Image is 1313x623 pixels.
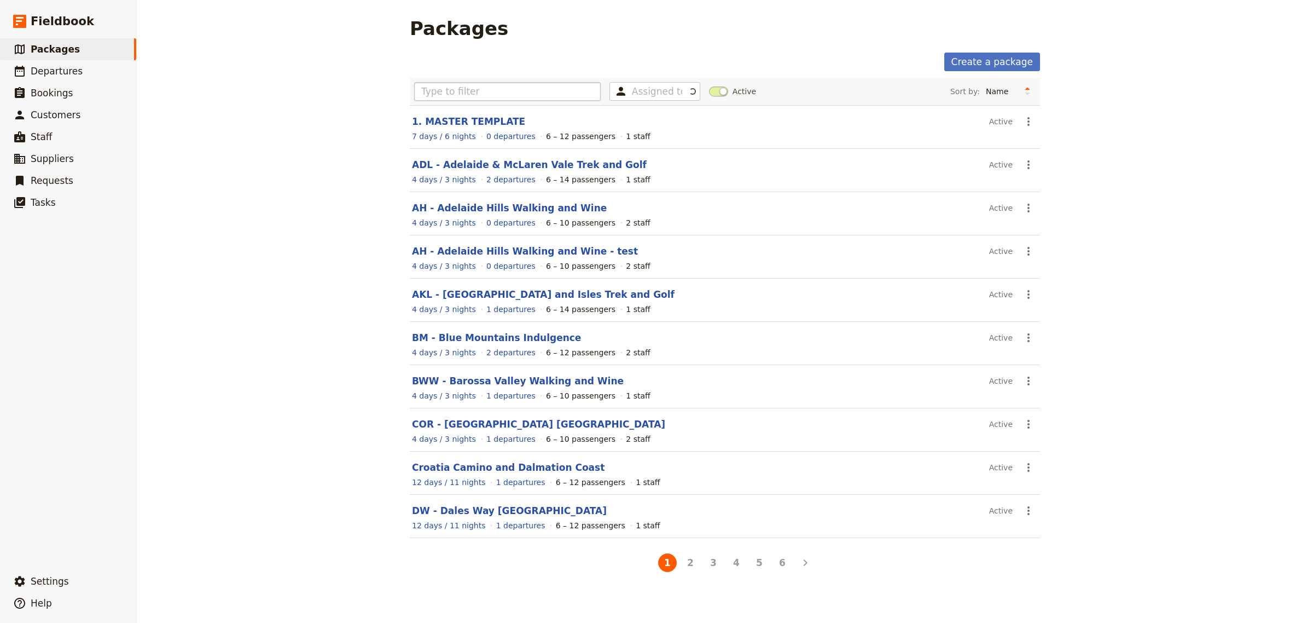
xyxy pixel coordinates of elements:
div: 6 – 10 passengers [546,217,615,228]
div: 1 staff [626,174,650,185]
div: Active [989,112,1013,131]
span: 4 days / 3 nights [412,175,476,184]
a: 1. MASTER TEMPLATE [412,116,525,127]
div: Active [989,155,1013,174]
div: 1 staff [626,390,650,401]
span: Settings [31,576,69,587]
a: View the itinerary for this package [412,434,476,445]
a: View the departures for this package [486,347,536,358]
button: Change sort direction [1019,83,1036,100]
a: View the itinerary for this package [412,174,476,185]
div: Active [989,372,1013,390]
div: Active [989,285,1013,304]
div: Active [989,199,1013,217]
div: 2 staff [626,217,650,228]
div: Active [989,328,1013,347]
a: View the itinerary for this package [412,347,476,358]
a: View the departures for this package [486,131,536,142]
div: Active [989,415,1013,434]
div: 1 staff [626,304,650,315]
div: 2 staff [626,434,650,445]
div: 1 staff [636,520,660,531]
a: View the departures for this package [496,477,545,488]
div: 6 – 14 passengers [546,304,615,315]
div: 6 – 10 passengers [546,434,615,445]
a: BM - Blue Mountains Indulgence [412,332,581,343]
span: 4 days / 3 nights [412,305,476,314]
a: View the departures for this package [496,520,545,531]
span: Staff [31,131,53,142]
button: Actions [1019,199,1038,217]
div: 6 – 10 passengers [546,261,615,272]
a: DW - Dales Way [GEOGRAPHIC_DATA] [412,505,607,516]
span: Tasks [31,197,56,208]
span: Customers [31,109,80,120]
span: Packages [31,44,80,55]
div: 2 staff [626,261,650,272]
button: Actions [1019,328,1038,347]
button: Actions [1019,372,1038,390]
button: Actions [1019,285,1038,304]
input: Assigned to [632,85,682,98]
button: Actions [1019,155,1038,174]
a: View the itinerary for this package [412,520,486,531]
div: Active [989,242,1013,261]
button: Actions [1019,242,1038,261]
a: View the itinerary for this package [412,304,476,315]
button: 5 [750,553,769,572]
span: Suppliers [31,153,74,164]
a: View the departures for this package [486,261,536,272]
div: 6 – 10 passengers [546,390,615,401]
span: Requests [31,175,73,186]
select: Sort by: [981,83,1019,100]
span: 4 days / 3 nights [412,391,476,400]
a: BWW - Barossa Valley Walking and Wine [412,376,624,387]
button: 3 [704,553,723,572]
button: Actions [1019,415,1038,434]
h1: Packages [410,18,508,39]
div: 6 – 12 passengers [546,131,615,142]
div: 6 – 12 passengers [556,520,625,531]
button: 4 [727,553,746,572]
a: View the departures for this package [486,434,536,445]
a: Croatia Camino and Dalmation Coast [412,462,605,473]
div: 6 – 12 passengers [556,477,625,488]
span: Bookings [31,88,73,99]
a: COR - [GEOGRAPHIC_DATA] [GEOGRAPHIC_DATA] [412,419,665,430]
a: View the itinerary for this package [412,131,476,142]
a: View the departures for this package [486,390,536,401]
a: View the itinerary for this package [412,477,486,488]
a: View the departures for this package [486,217,536,228]
span: Fieldbook [31,13,94,30]
span: 4 days / 3 nights [412,262,476,270]
span: Help [31,598,52,609]
span: Departures [31,66,83,77]
a: View the departures for this package [486,304,536,315]
a: ADL - Adelaide & McLaren Vale Trek and Golf [412,159,647,170]
span: Sort by: [950,86,980,97]
a: View the itinerary for this package [412,390,476,401]
button: Actions [1019,501,1038,520]
button: 6 [773,553,792,572]
a: View the departures for this package [486,174,536,185]
span: Active [733,86,756,97]
div: 6 – 12 passengers [546,347,615,358]
span: 4 days / 3 nights [412,348,476,357]
button: 2 [681,553,700,572]
a: View the itinerary for this package [412,261,476,272]
span: 4 days / 3 nights [412,218,476,227]
div: 6 – 14 passengers [546,174,615,185]
div: Active [989,501,1013,520]
input: Type to filter [414,82,601,101]
div: 2 staff [626,347,650,358]
button: Actions [1019,458,1038,477]
button: 1 [658,553,677,572]
ul: Pagination [633,551,817,574]
div: 1 staff [626,131,650,142]
button: Actions [1019,112,1038,131]
a: AH - Adelaide Hills Walking and Wine [412,203,607,214]
a: AH - Adelaide Hills Walking and Wine - test [412,246,638,257]
a: AKL - [GEOGRAPHIC_DATA] and Isles Trek and Golf [412,289,675,300]
span: 12 days / 11 nights [412,478,486,487]
button: Next [796,553,815,572]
